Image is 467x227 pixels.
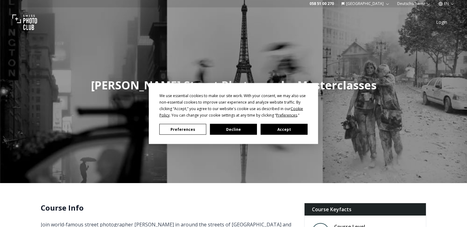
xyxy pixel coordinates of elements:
[210,124,257,135] button: Decline
[149,83,318,144] div: Cookie Consent Prompt
[159,92,308,118] div: We use essential cookies to make our site work. With your consent, we may also use non-essential ...
[159,124,206,135] button: Preferences
[276,113,297,118] span: Preferences
[159,106,303,118] span: Cookie Policy
[261,124,308,135] button: Accept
